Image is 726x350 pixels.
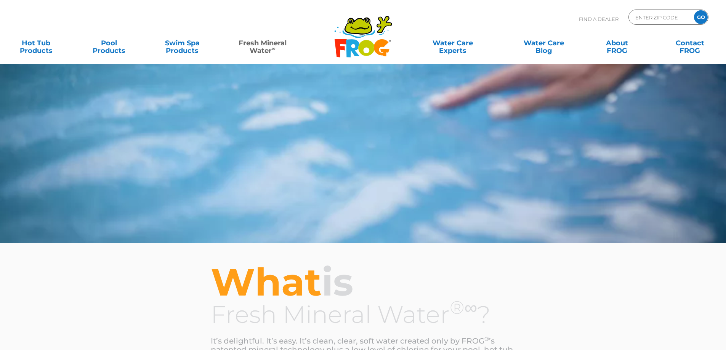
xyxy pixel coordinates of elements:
h3: Fresh Mineral Water ? [211,302,516,327]
sup: ® [484,335,489,342]
a: Water CareBlog [515,35,572,51]
span: What [211,259,322,305]
a: Hot TubProducts [8,35,64,51]
a: Fresh MineralWater∞ [227,35,298,51]
input: GO [694,10,708,24]
sup: ®∞ [450,296,478,318]
a: AboutFROG [588,35,645,51]
input: Zip Code Form [635,12,686,23]
a: Water CareExperts [407,35,499,51]
h2: is [211,262,516,302]
a: ContactFROG [662,35,718,51]
a: PoolProducts [81,35,138,51]
sup: ∞ [272,45,276,51]
p: Find A Dealer [579,10,619,29]
a: Swim SpaProducts [154,35,211,51]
